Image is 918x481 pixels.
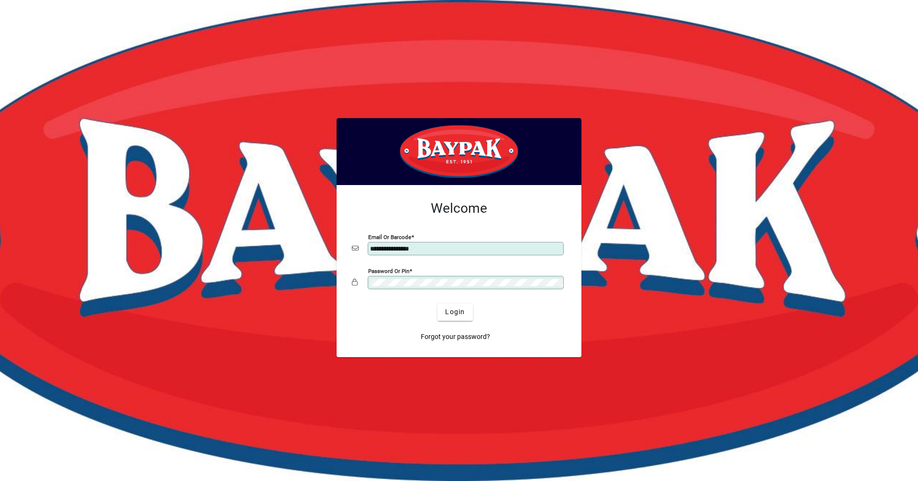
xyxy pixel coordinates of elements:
[368,233,411,240] mat-label: Email or Barcode
[368,267,409,274] mat-label: Password or Pin
[437,304,472,321] button: Login
[417,328,494,346] a: Forgot your password?
[352,200,566,217] h2: Welcome
[421,332,490,342] span: Forgot your password?
[445,307,465,317] span: Login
